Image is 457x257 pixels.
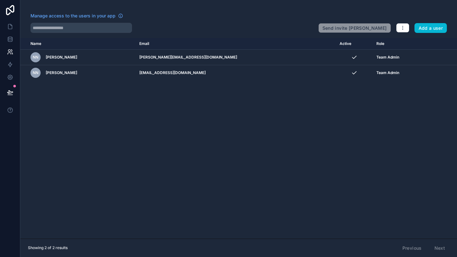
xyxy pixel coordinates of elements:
td: [EMAIL_ADDRESS][DOMAIN_NAME] [136,65,336,81]
span: [PERSON_NAME] [46,70,77,75]
span: nn [33,70,38,75]
span: [PERSON_NAME] [46,55,77,60]
span: Team Admin [376,55,399,60]
div: scrollable content [20,38,457,239]
button: Add a user [414,23,447,33]
th: Active [336,38,373,50]
span: Team Admin [376,70,399,75]
span: Manage access to the users in your app [30,13,116,19]
span: Showing 2 of 2 results [28,245,68,250]
th: Email [136,38,336,50]
th: Role [373,38,430,50]
a: Manage access to the users in your app [30,13,123,19]
td: [PERSON_NAME][EMAIL_ADDRESS][DOMAIN_NAME] [136,50,336,65]
th: Name [20,38,136,50]
span: nn [33,55,38,60]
